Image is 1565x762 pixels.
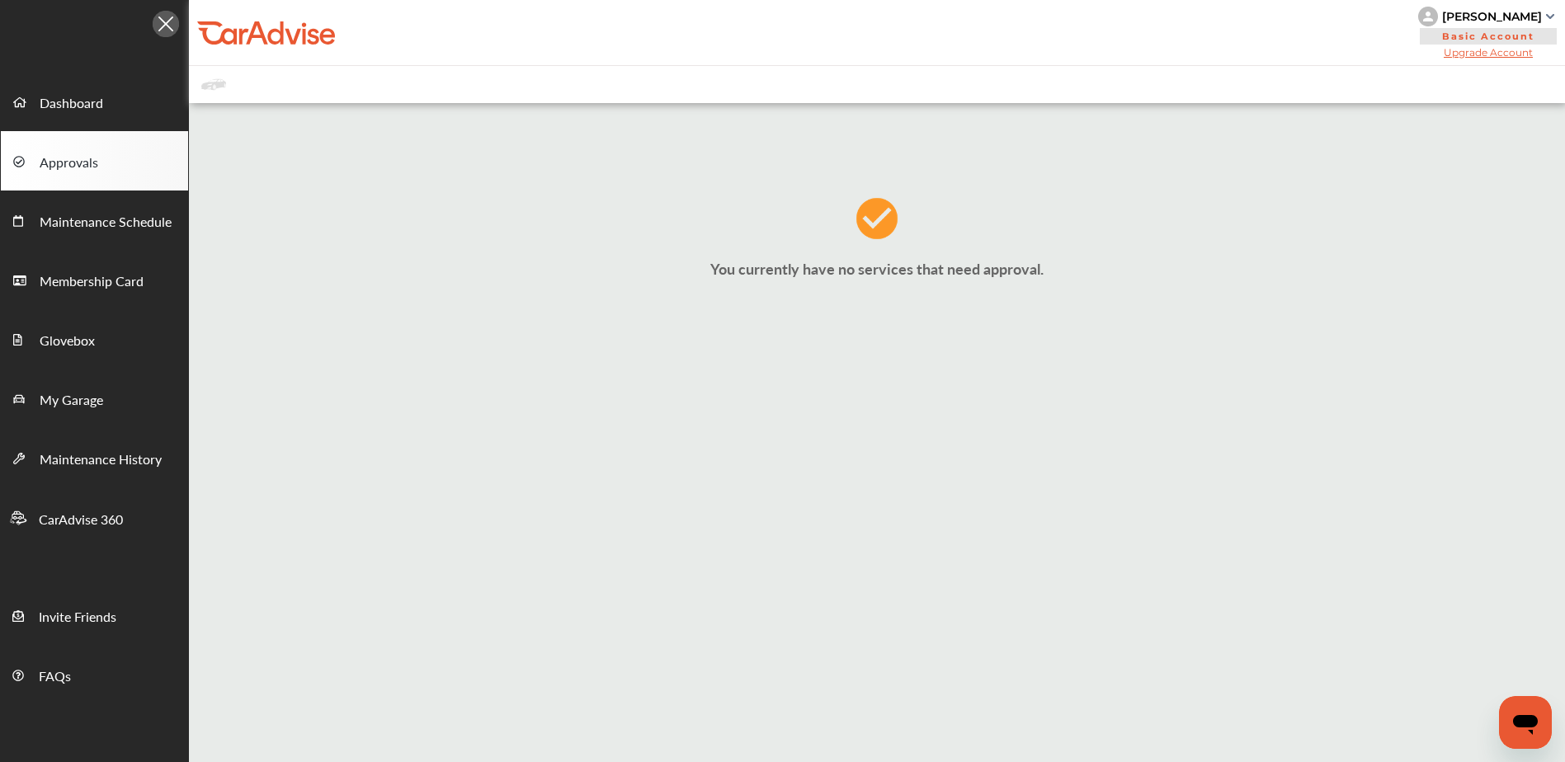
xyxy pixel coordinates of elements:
a: Maintenance Schedule [1,190,188,250]
iframe: Button to launch messaging window [1499,696,1552,749]
a: Approvals [1,131,188,190]
span: Upgrade Account [1418,46,1558,59]
p: You currently have no services that need approval. [189,258,1565,279]
img: knH8PDtVvWoAbQRylUukY18CTiRevjo20fAtgn5MLBQj4uumYvk2MzTtcAIzfGAtb1XOLVMAvhLuqoNAbL4reqehy0jehNKdM... [1418,7,1438,26]
a: Dashboard [1,72,188,131]
span: Membership Card [40,271,144,293]
span: CarAdvise 360 [39,510,123,531]
span: Dashboard [40,93,103,115]
span: Glovebox [40,331,95,352]
img: sCxJUJ+qAmfqhQGDUl18vwLg4ZYJ6CxN7XmbOMBAAAAAElFTkSuQmCC [1546,14,1554,19]
span: Invite Friends [39,607,116,628]
img: Icon.5fd9dcc7.svg [153,11,179,37]
span: Approvals [40,153,98,174]
img: placeholder_car.fcab19be.svg [201,74,226,95]
span: My Garage [40,390,103,412]
div: [PERSON_NAME] [1442,9,1542,24]
span: Maintenance History [40,449,162,471]
a: Membership Card [1,250,188,309]
a: Glovebox [1,309,188,369]
span: FAQs [39,666,71,688]
span: Basic Account [1420,28,1557,45]
a: My Garage [1,369,188,428]
span: Maintenance Schedule [40,212,172,233]
a: Maintenance History [1,428,188,487]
